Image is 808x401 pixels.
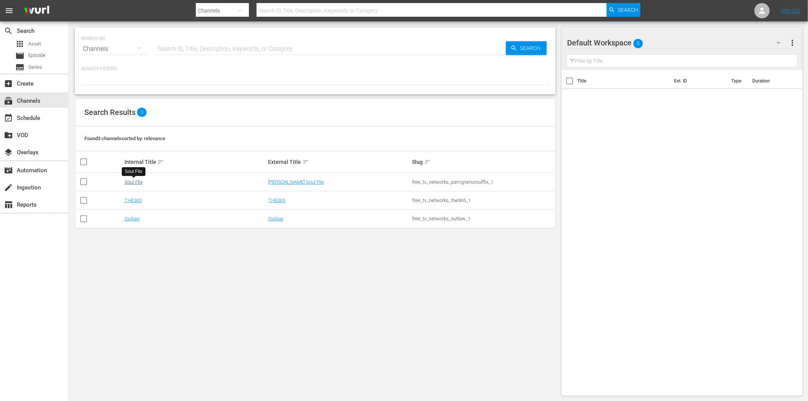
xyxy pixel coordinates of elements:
[424,158,431,165] span: sort
[618,3,638,17] span: Search
[125,168,142,175] div: Soul Flix
[124,179,142,185] a: Soul Flix
[28,52,45,59] span: Episode
[788,34,797,52] button: more_vert
[268,197,286,203] a: THE365
[81,66,549,72] p: Search Filters:
[4,183,13,192] span: Ingestion
[4,96,13,105] span: Channels
[4,166,13,175] span: Automation
[268,216,284,222] a: Outlaw
[15,51,24,60] span: Episode
[157,158,164,165] span: sort
[412,197,554,203] div: free_tv_networks_the365_1
[124,216,140,222] a: Outlaw
[15,63,24,72] span: Series
[137,108,147,117] span: 3
[517,41,547,55] span: Search
[412,216,554,222] div: free_tv_networks_outlaw_1
[567,32,788,53] div: Default Workspace
[748,70,793,92] th: Duration
[4,200,13,209] span: Reports
[268,179,324,185] a: [PERSON_NAME] Soul Flix
[4,26,13,36] span: Search
[4,131,13,140] span: VOD
[268,157,410,167] div: External Title
[15,39,24,49] span: Asset
[84,136,165,141] span: Found 3 channels sorted by: relevance
[84,108,136,117] span: Search Results
[727,70,748,92] th: Type
[4,113,13,123] span: Schedule
[633,36,643,52] span: 0
[412,157,554,167] div: Slug
[28,63,42,71] span: Series
[124,197,142,203] a: THE365
[4,79,13,88] span: Create
[506,41,547,55] button: Search
[4,148,13,157] span: Overlays
[5,6,14,15] span: menu
[81,38,148,60] div: Channels
[669,70,727,92] th: Ext. ID
[578,70,670,92] th: Title
[781,8,801,14] a: Sign Out
[788,38,797,47] span: more_vert
[28,40,41,48] span: Asset
[302,158,309,165] span: sort
[607,3,640,17] button: Search
[18,2,55,20] img: ans4CAIJ8jUAAAAAAAAAAAAAAAAAAAAAAAAgQb4GAAAAAAAAAAAAAAAAAAAAAAAAJMjXAAAAAAAAAAAAAAAAAAAAAAAAgAT5G...
[412,179,554,185] div: free_tv_networks_pamgrierssoulflix_1
[124,157,266,167] div: Internal Title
